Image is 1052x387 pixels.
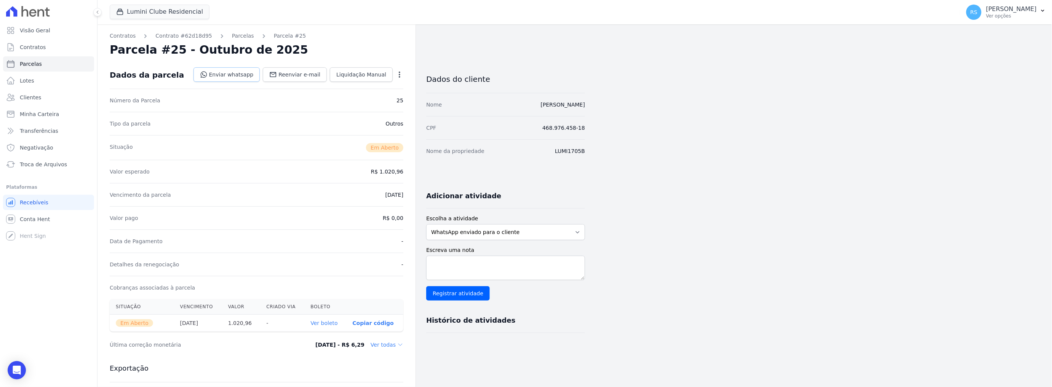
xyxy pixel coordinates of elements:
[426,316,515,325] h3: Histórico de atividades
[222,299,261,315] th: Valor
[542,124,585,132] dd: 468.976.458-18
[986,5,1037,13] p: [PERSON_NAME]
[20,161,67,168] span: Troca de Arquivos
[263,67,327,82] a: Reenviar e-mail
[110,32,136,40] a: Contratos
[6,183,91,192] div: Plataformas
[20,60,42,68] span: Parcelas
[222,315,261,332] th: 1.020,96
[986,13,1037,19] p: Ver opções
[426,286,490,301] input: Registrar atividade
[426,215,585,223] label: Escolha a atividade
[3,123,94,139] a: Transferências
[20,27,50,34] span: Visão Geral
[274,32,306,40] a: Parcela #25
[426,124,436,132] dt: CPF
[426,246,585,254] label: Escreva uma nota
[110,70,184,80] div: Dados da parcela
[110,191,171,199] dt: Vencimento da parcela
[970,10,978,15] span: RS
[8,361,26,379] div: Open Intercom Messenger
[20,110,59,118] span: Minha Carteira
[315,341,365,349] dd: [DATE] - R$ 6,29
[336,71,386,78] span: Liquidação Manual
[371,341,403,349] dd: Ver todas
[20,43,46,51] span: Contratos
[426,101,442,108] dt: Nome
[110,43,308,57] h2: Parcela #25 - Outubro de 2025
[3,40,94,55] a: Contratos
[110,364,403,373] h3: Exportação
[20,77,34,84] span: Lotes
[310,320,337,326] a: Ver boleto
[110,214,138,222] dt: Valor pago
[366,143,403,152] span: Em Aberto
[3,157,94,172] a: Troca de Arquivos
[20,94,41,101] span: Clientes
[3,56,94,72] a: Parcelas
[3,212,94,227] a: Conta Hent
[110,237,163,245] dt: Data de Pagamento
[278,71,320,78] span: Reenviar e-mail
[20,199,48,206] span: Recebíveis
[304,299,346,315] th: Boleto
[330,67,393,82] a: Liquidação Manual
[110,284,195,291] dt: Cobranças associadas à parcela
[3,73,94,88] a: Lotes
[3,90,94,105] a: Clientes
[174,299,222,315] th: Vencimento
[155,32,212,40] a: Contrato #62d18d95
[3,140,94,155] a: Negativação
[110,143,133,152] dt: Situação
[232,32,254,40] a: Parcelas
[401,237,403,245] dd: -
[383,214,403,222] dd: R$ 0,00
[960,2,1052,23] button: RS [PERSON_NAME] Ver opções
[174,315,222,332] th: [DATE]
[193,67,260,82] a: Enviar whatsapp
[3,107,94,122] a: Minha Carteira
[110,341,283,349] dt: Última correção monetária
[396,97,403,104] dd: 25
[260,315,304,332] th: -
[110,261,179,268] dt: Detalhes da renegociação
[555,147,585,155] dd: LUMI1705B
[110,32,403,40] nav: Breadcrumb
[20,127,58,135] span: Transferências
[110,168,150,175] dt: Valor esperado
[385,120,403,127] dd: Outros
[3,195,94,210] a: Recebíveis
[110,120,151,127] dt: Tipo da parcela
[20,144,53,151] span: Negativação
[401,261,403,268] dd: -
[116,319,153,327] span: Em Aberto
[260,299,304,315] th: Criado via
[353,320,394,326] button: Copiar código
[110,5,209,19] button: Lumini Clube Residencial
[385,191,403,199] dd: [DATE]
[426,147,484,155] dt: Nome da propriedade
[426,75,585,84] h3: Dados do cliente
[20,215,50,223] span: Conta Hent
[541,102,585,108] a: [PERSON_NAME]
[426,191,501,201] h3: Adicionar atividade
[110,97,160,104] dt: Número da Parcela
[3,23,94,38] a: Visão Geral
[110,299,174,315] th: Situação
[371,168,403,175] dd: R$ 1.020,96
